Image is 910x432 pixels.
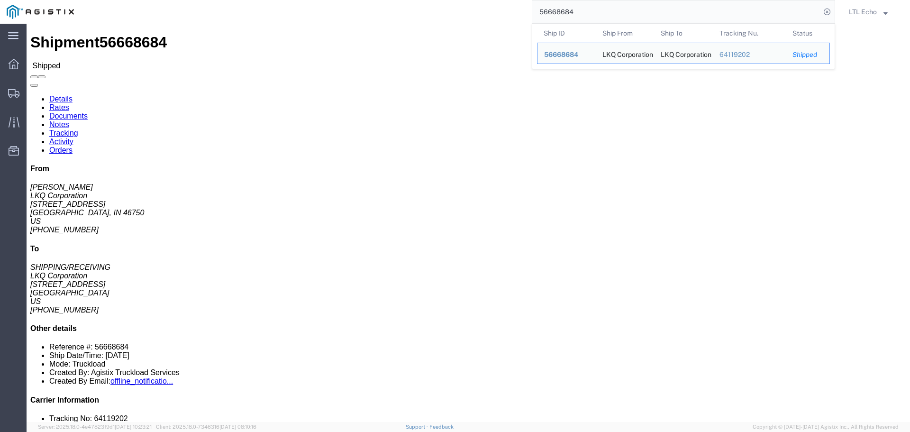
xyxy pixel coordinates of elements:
[115,424,152,430] span: [DATE] 10:23:21
[544,50,589,60] div: 56668684
[713,24,786,43] th: Tracking Nu.
[596,24,655,43] th: Ship From
[753,423,899,431] span: Copyright © [DATE]-[DATE] Agistix Inc., All Rights Reserved
[38,424,152,430] span: Server: 2025.18.0-4e47823f9d1
[429,424,454,430] a: Feedback
[792,50,823,60] div: Shipped
[219,424,256,430] span: [DATE] 08:10:16
[532,0,820,23] input: Search for shipment number, reference number
[537,24,835,69] table: Search Results
[7,5,74,19] img: logo
[654,24,713,43] th: Ship To
[849,7,877,17] span: LTL Echo
[27,24,910,422] iframe: FS Legacy Container
[406,424,429,430] a: Support
[537,24,596,43] th: Ship ID
[786,24,830,43] th: Status
[156,424,256,430] span: Client: 2025.18.0-7346316
[544,51,578,58] span: 56668684
[719,50,780,60] div: 64119202
[602,43,648,64] div: LKQ Corporation
[661,43,706,64] div: LKQ Corporation
[848,6,897,18] button: LTL Echo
